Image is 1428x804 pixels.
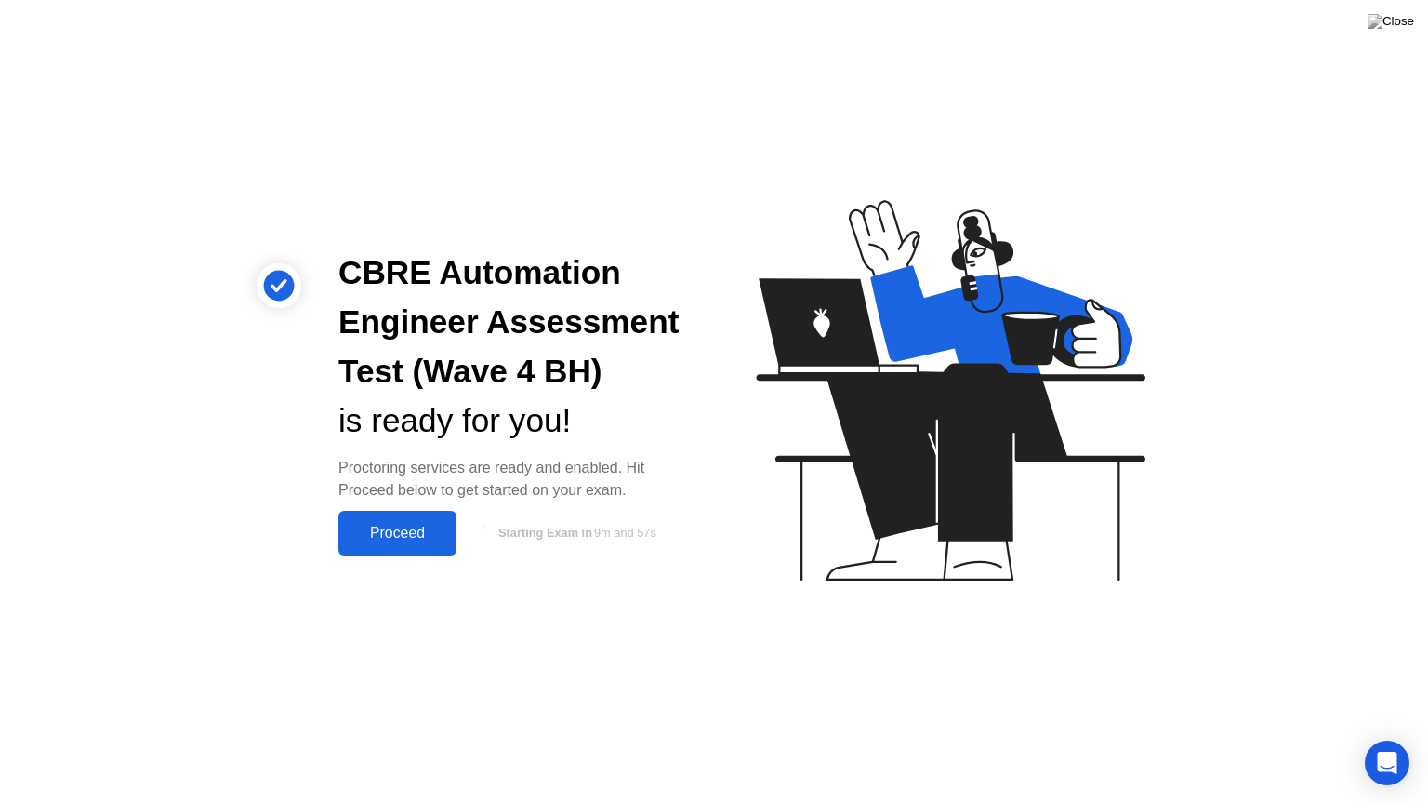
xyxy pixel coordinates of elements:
span: 9m and 57s [594,526,656,540]
img: Close [1368,14,1414,29]
div: CBRE Automation Engineer Assessment Test (Wave 4 BH) [338,248,684,395]
button: Proceed [338,511,456,556]
button: Starting Exam in9m and 57s [466,516,684,551]
div: Open Intercom Messenger [1365,741,1409,785]
div: is ready for you! [338,396,684,446]
div: Proctoring services are ready and enabled. Hit Proceed below to get started on your exam. [338,457,684,502]
div: Proceed [344,525,451,542]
